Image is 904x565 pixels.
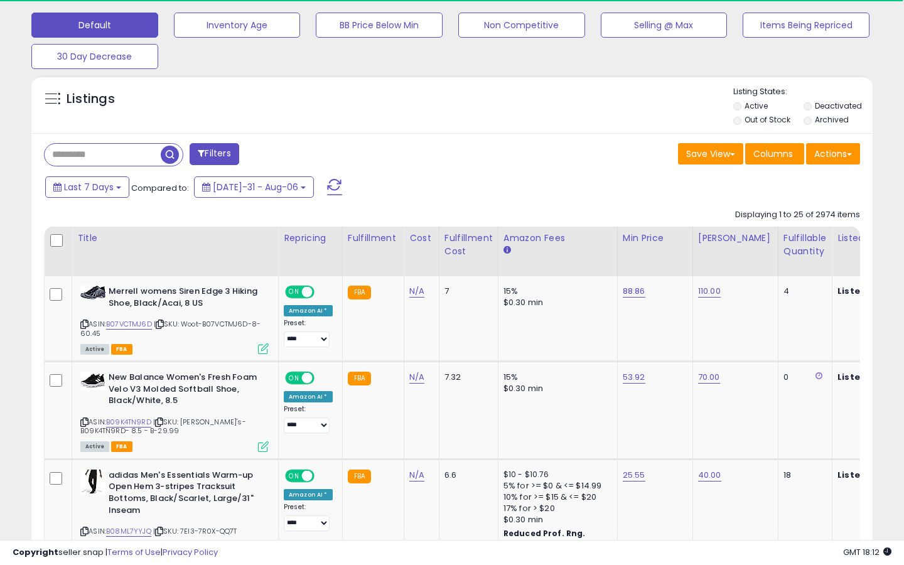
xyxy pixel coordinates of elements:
label: Active [745,100,768,111]
div: 0 [783,372,822,383]
button: Inventory Age [174,13,301,38]
a: B07VCTMJ6D [106,319,152,330]
span: ON [286,470,302,481]
div: Fulfillable Quantity [783,232,827,258]
span: 2025-08-14 18:12 GMT [843,546,891,558]
span: FBA [111,441,132,452]
div: 10% for >= $15 & <= $20 [503,492,608,503]
small: FBA [348,286,371,299]
button: Columns [745,143,804,164]
a: 88.86 [623,285,645,298]
span: OFF [313,373,333,384]
a: B08ML7YYJQ [106,526,151,537]
div: 7.32 [444,372,488,383]
button: 30 Day Decrease [31,44,158,69]
b: New Balance Women's Fresh Foam Velo V3 Molded Softball Shoe, Black/White, 8.5 [109,372,261,410]
img: 41VzVCI1OUL._SL40_.jpg [80,286,105,299]
div: Repricing [284,232,337,245]
a: Terms of Use [107,546,161,558]
span: | SKU: [PERSON_NAME]'s-B09K4TN9RD- 8.5 - B-29.99 [80,417,246,436]
img: 31fb64nmfnL._SL40_.jpg [80,372,105,390]
span: All listings currently available for purchase on Amazon [80,441,109,452]
button: [DATE]-31 - Aug-06 [194,176,314,198]
div: 4 [783,286,822,297]
div: Amazon Fees [503,232,612,245]
a: 70.00 [698,371,720,384]
button: BB Price Below Min [316,13,443,38]
div: 18 [783,470,822,481]
button: Last 7 Days [45,176,129,198]
div: 5% for >= $0 & <= $14.99 [503,480,608,492]
a: 53.92 [623,371,645,384]
div: [PERSON_NAME] [698,232,773,245]
div: 15% [503,372,608,383]
label: Out of Stock [745,114,790,125]
div: 7 [444,286,488,297]
div: 6.6 [444,470,488,481]
p: Listing States: [733,86,873,98]
button: Non Competitive [458,13,585,38]
div: 15% [503,286,608,297]
div: Cost [409,232,434,245]
div: Amazon AI * [284,391,333,402]
span: OFF [313,287,333,298]
div: Preset: [284,405,333,433]
a: 40.00 [698,469,721,482]
div: $10 - $10.76 [503,470,608,480]
span: Columns [753,148,793,160]
div: Amazon AI * [284,489,333,500]
div: Amazon AI * [284,305,333,316]
span: | SKU: 7EI3-7R0X-QQ7T [153,526,237,536]
a: 110.00 [698,285,721,298]
span: ON [286,287,302,298]
img: 31j5cch2jUL._SL40_.jpg [80,470,105,495]
strong: Copyright [13,546,58,558]
b: Listed Price: [837,285,895,297]
a: N/A [409,371,424,384]
div: seller snap | | [13,547,218,559]
small: Amazon Fees. [503,245,511,256]
h5: Listings [67,90,115,108]
span: | SKU: Woot-B07VCTMJ6D-8-60.45 [80,319,261,338]
div: $0.30 min [503,297,608,308]
button: Default [31,13,158,38]
label: Deactivated [815,100,862,111]
a: B09K4TN9RD [106,417,151,428]
span: FBA [111,344,132,355]
div: Fulfillment Cost [444,232,493,258]
div: ASIN: [80,372,269,451]
a: N/A [409,469,424,482]
div: Fulfillment [348,232,399,245]
div: Preset: [284,319,333,347]
b: adidas Men's Essentials Warm-up Open Hem 3-stripes Tracksuit Bottoms, Black/Scarlet, Large/31" In... [109,470,261,519]
small: FBA [348,470,371,483]
div: Preset: [284,503,333,531]
div: Min Price [623,232,687,245]
a: Privacy Policy [163,546,218,558]
button: Items Being Repriced [743,13,869,38]
div: $0.30 min [503,514,608,525]
b: Listed Price: [837,469,895,481]
span: All listings currently available for purchase on Amazon [80,344,109,355]
span: OFF [313,470,333,481]
span: [DATE]-31 - Aug-06 [213,181,298,193]
b: Merrell womens Siren Edge 3 Hiking Shoe, Black/Acai, 8 US [109,286,261,312]
div: $0.30 min [503,383,608,394]
small: FBA [348,372,371,385]
button: Save View [678,143,743,164]
label: Archived [815,114,849,125]
span: Compared to: [131,182,189,194]
b: Listed Price: [837,371,895,383]
span: Last 7 Days [64,181,114,193]
a: 25.55 [623,469,645,482]
div: Title [77,232,273,245]
button: Actions [806,143,860,164]
span: ON [286,373,302,384]
button: Filters [190,143,239,165]
div: 17% for > $20 [503,503,608,514]
div: ASIN: [80,286,269,353]
a: N/A [409,285,424,298]
button: Selling @ Max [601,13,728,38]
div: Displaying 1 to 25 of 2974 items [735,209,860,221]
